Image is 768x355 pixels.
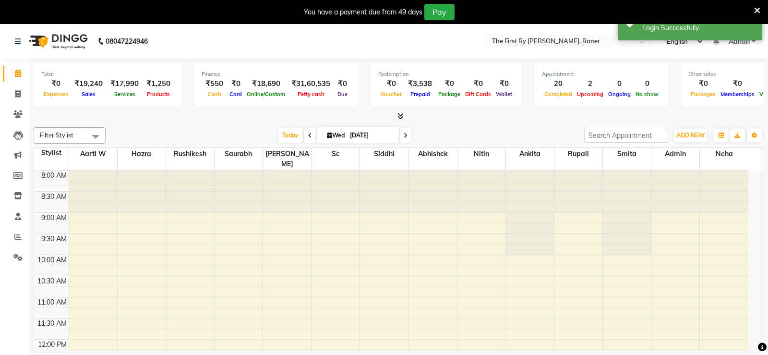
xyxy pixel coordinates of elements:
[554,148,602,160] span: Rupali
[606,78,633,89] div: 0
[312,148,360,160] span: Sc
[295,91,327,98] span: Petty cash
[408,148,456,160] span: Abhishek
[575,91,606,98] span: Upcoming
[700,148,748,160] span: Neha
[227,91,244,98] span: Card
[378,70,515,78] div: Redemption
[718,78,757,89] div: ₹0
[542,91,575,98] span: Completed
[244,78,288,89] div: ₹18,690
[41,91,71,98] span: Expenses
[205,91,224,98] span: Cash
[463,91,493,98] span: Gift Cards
[718,91,757,98] span: Memberships
[41,70,174,78] div: Total
[39,171,69,181] div: 8:00 AM
[676,132,705,139] span: ADD NEW
[688,91,718,98] span: Packages
[143,78,174,89] div: ₹1,250
[107,78,143,89] div: ₹17,990
[360,148,408,160] span: Siddhi
[202,70,351,78] div: Finance
[278,128,302,143] span: Today
[39,213,69,223] div: 9:00 AM
[40,131,73,139] span: Filter Stylist
[674,129,707,142] button: ADD NEW
[436,91,463,98] span: Package
[263,148,311,170] span: [PERSON_NAME]
[436,78,463,89] div: ₹0
[347,128,395,143] input: 2025-09-03
[106,28,148,55] b: 08047224946
[304,7,422,17] div: You have a payment due from 49 days
[729,37,750,47] span: Admin
[36,276,69,286] div: 10:30 AM
[112,91,138,98] span: Services
[118,148,166,160] span: Hazra
[36,340,69,350] div: 12:00 PM
[71,78,107,89] div: ₹19,240
[36,318,69,329] div: 11:30 AM
[542,78,575,89] div: 20
[651,148,699,160] span: Admin
[633,91,661,98] span: No show
[166,148,214,160] span: Rushikesh
[244,91,288,98] span: Online/Custom
[34,148,69,158] div: Stylist
[79,91,98,98] span: Sales
[378,78,404,89] div: ₹0
[424,4,455,20] button: Pay
[542,70,661,78] div: Appointment
[688,78,718,89] div: ₹0
[506,148,554,160] span: Ankita
[227,78,244,89] div: ₹0
[603,148,651,160] span: Smita
[215,148,263,160] span: Saurabh
[408,91,432,98] span: Prepaid
[575,78,606,89] div: 2
[36,297,69,307] div: 11:00 AM
[69,148,117,160] span: Aarti W
[378,91,404,98] span: Voucher
[493,78,515,89] div: ₹0
[24,28,90,55] img: logo
[144,91,172,98] span: Products
[41,78,71,89] div: ₹0
[606,91,633,98] span: Ongoing
[584,128,668,143] input: Search Appointment
[324,132,347,139] span: Wed
[36,255,69,265] div: 10:00 AM
[633,78,661,89] div: 0
[457,148,505,160] span: Nitin
[463,78,493,89] div: ₹0
[334,78,351,89] div: ₹0
[202,78,227,89] div: ₹550
[39,192,69,202] div: 8:30 AM
[39,234,69,244] div: 9:30 AM
[493,91,515,98] span: Wallet
[404,78,436,89] div: ₹3,538
[642,23,755,33] div: Login Successfully.
[335,91,350,98] span: Due
[288,78,334,89] div: ₹31,60,535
